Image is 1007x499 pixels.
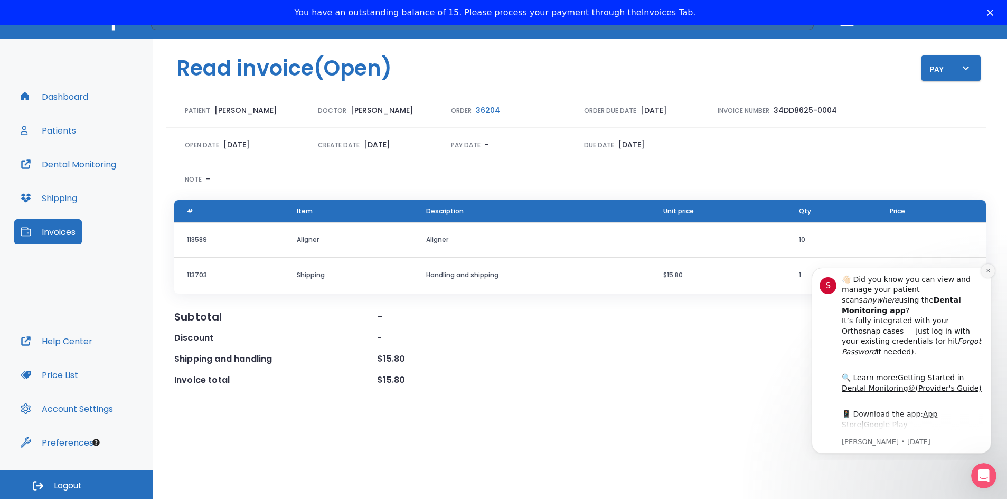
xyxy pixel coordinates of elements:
button: Dismiss notification [185,6,199,20]
p: [DATE] [364,138,390,151]
p: Note [185,175,202,184]
span: Qty [799,206,811,216]
p: Open Date [185,140,219,150]
td: 1 [786,258,877,293]
td: 113589 [174,222,284,258]
span: Description [426,206,464,216]
iframe: Intercom live chat [971,463,996,488]
p: Pay Date [451,140,481,150]
span: Logout [54,480,82,492]
div: You have an outstanding balance of 15. Please process your payment through the . [295,7,696,18]
p: Due Date [584,140,614,150]
div: $15.80 [377,353,580,365]
a: App Store [46,152,142,171]
p: Order due date [584,106,636,116]
p: Order [451,106,472,116]
a: Invoices Tab [642,7,693,17]
button: Invoices [14,219,82,244]
button: Pay [921,55,981,81]
p: [PERSON_NAME] [214,104,277,117]
button: Patients [14,118,82,143]
div: Pay [930,62,972,75]
p: 34DD8625-0004 [774,104,837,117]
div: Invoice total [174,374,377,387]
div: - [377,310,580,323]
span: Price [890,206,905,216]
button: Shipping [14,185,83,211]
span: Item [297,206,313,216]
div: Subtotal [174,310,377,323]
p: [PERSON_NAME] [351,104,413,117]
div: Tooltip anchor [91,438,101,447]
a: Google Play [68,162,112,171]
h1: Read invoice (Open) [176,52,392,84]
p: Invoice Number [718,106,769,116]
p: [DATE] [641,104,667,117]
p: Doctor [318,106,346,116]
div: Shipping and handling [174,353,377,365]
td: Aligner [284,222,413,258]
button: Dashboard [14,84,95,109]
span: # [187,206,193,216]
td: Handling and shipping [413,258,650,293]
span: 36204 [476,105,500,116]
p: [DATE] [223,138,250,151]
iframe: Intercom notifications message [796,258,1007,460]
button: Dental Monitoring [14,152,123,177]
button: Help Center [14,328,99,354]
td: 113703 [174,258,284,293]
td: $15.80 [651,258,786,293]
p: [DATE] [618,138,645,151]
div: 📱 Download the app: | ​ Let us know if you need help getting started! [46,151,187,203]
td: Aligner [413,222,650,258]
td: $15.80 [877,258,986,293]
div: Discount [174,332,377,344]
p: Create Date [318,140,360,150]
p: Patient [185,106,210,116]
button: Preferences [14,430,100,455]
td: Shipping [284,258,413,293]
p: - [206,173,210,185]
td: 10 [786,222,877,258]
div: Close [987,10,997,16]
button: Price List [14,362,84,388]
button: Account Settings [14,396,119,421]
span: Unit price [663,206,694,216]
p: Message from Stephany, sent 4w ago [46,179,187,189]
div: - [377,332,580,344]
p: - [485,138,489,151]
div: $15.80 [377,374,580,387]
